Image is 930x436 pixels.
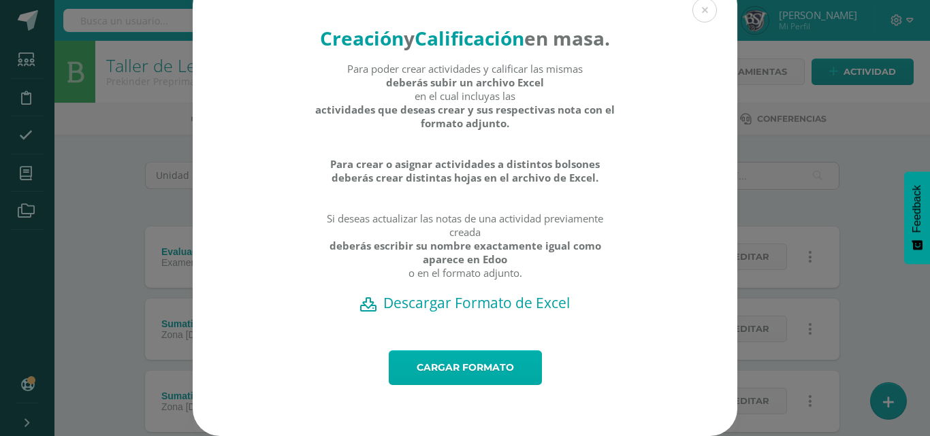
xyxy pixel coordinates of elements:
h4: en masa. [315,25,616,51]
a: Descargar Formato de Excel [217,293,713,312]
a: Cargar formato [389,350,542,385]
strong: Calificación [415,25,524,51]
button: Feedback - Mostrar encuesta [904,171,930,264]
strong: Para crear o asignar actividades a distintos bolsones deberás crear distintas hojas en el archivo... [315,157,616,184]
strong: Creación [320,25,404,51]
strong: deberás subir un archivo Excel [386,76,544,89]
strong: actividades que deseas crear y sus respectivas nota con el formato adjunto. [315,103,616,130]
div: Para poder crear actividades y calificar las mismas en el cual incluyas las Si deseas actualizar ... [315,62,616,293]
strong: deberás escribir su nombre exactamente igual como aparece en Edoo [315,239,616,266]
span: Feedback [911,185,923,233]
strong: y [404,25,415,51]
